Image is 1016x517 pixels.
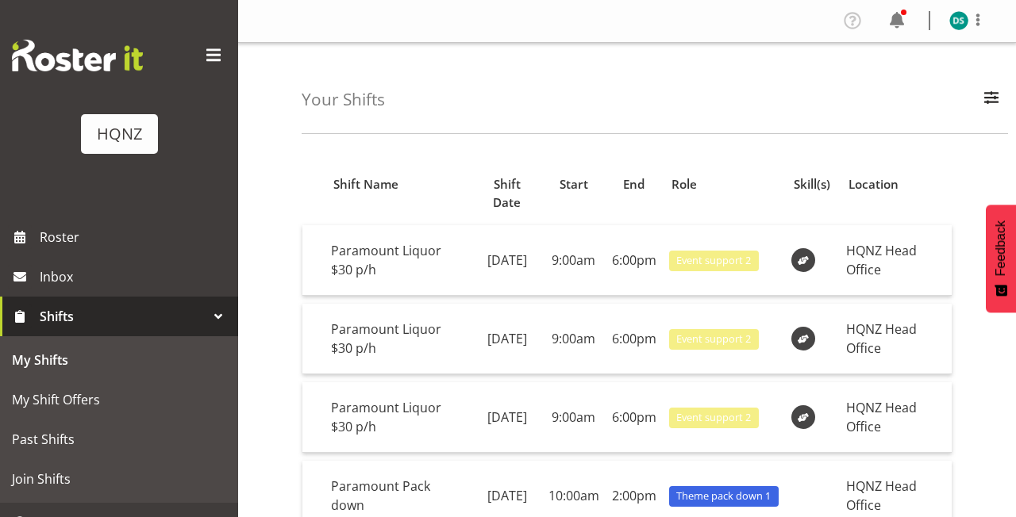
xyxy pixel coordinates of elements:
span: Skill(s) [794,175,830,193]
div: HQNZ [97,122,142,146]
span: Shifts [40,304,206,328]
h4: Your Shifts [302,90,385,109]
a: Past Shifts [4,419,234,459]
td: HQNZ Head Office [840,225,952,296]
td: Paramount Liquor $30 p/h [325,382,472,453]
img: damian-smuskiewics11615.jpg [949,11,968,30]
span: Start [560,175,588,193]
span: My Shift Offers [12,388,226,412]
span: End [623,175,645,193]
td: 9:00am [542,382,606,453]
span: Feedback [994,220,1008,276]
td: 9:00am [542,225,606,296]
span: Event support 2 [676,410,751,425]
td: 9:00am [542,304,606,374]
td: [DATE] [472,225,542,296]
span: Inbox [40,265,230,289]
span: Theme pack down 1 [676,488,771,504]
td: [DATE] [472,382,542,453]
td: HQNZ Head Office [840,382,952,453]
img: Rosterit website logo [12,40,143,71]
span: Event support 2 [676,253,751,268]
td: 6:00pm [606,382,663,453]
a: My Shift Offers [4,380,234,419]
a: Join Shifts [4,459,234,499]
span: Role [672,175,697,193]
span: Event support 2 [676,331,751,347]
span: Shift Name [333,175,398,193]
td: [DATE] [472,304,542,374]
td: Paramount Liquor $30 p/h [325,225,472,296]
td: HQNZ Head Office [840,304,952,374]
span: Past Shifts [12,427,226,451]
span: Shift Date [481,175,533,212]
span: Join Shifts [12,467,226,491]
td: Paramount Liquor $30 p/h [325,304,472,374]
span: My Shifts [12,348,226,372]
td: 6:00pm [606,225,663,296]
a: My Shifts [4,340,234,380]
button: Filter Employees [975,82,1008,117]
button: Feedback - Show survey [986,205,1016,312]
span: Roster [40,225,230,249]
span: Location [849,175,899,193]
td: 6:00pm [606,304,663,374]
